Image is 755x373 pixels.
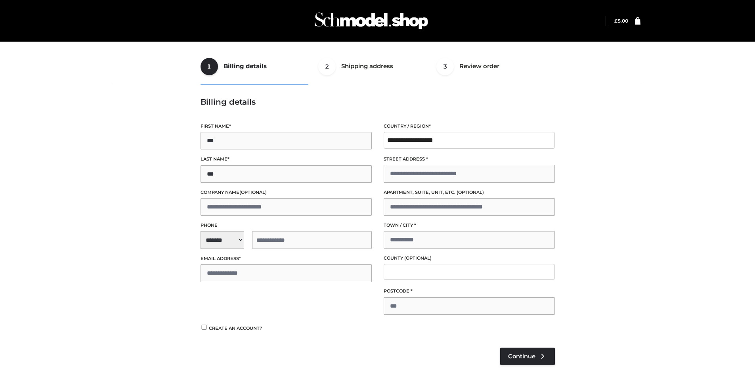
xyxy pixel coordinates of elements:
[384,122,555,130] label: Country / Region
[457,189,484,195] span: (optional)
[384,287,555,295] label: Postcode
[201,222,372,229] label: Phone
[508,353,535,360] span: Continue
[614,18,617,24] span: £
[312,5,431,36] img: Schmodel Admin 964
[614,18,628,24] bdi: 5.00
[404,255,432,261] span: (optional)
[384,155,555,163] label: Street address
[201,97,555,107] h3: Billing details
[201,189,372,196] label: Company name
[201,255,372,262] label: Email address
[201,325,208,330] input: Create an account?
[384,254,555,262] label: County
[209,325,262,331] span: Create an account?
[201,122,372,130] label: First name
[239,189,267,195] span: (optional)
[384,189,555,196] label: Apartment, suite, unit, etc.
[614,18,628,24] a: £5.00
[500,348,555,365] a: Continue
[201,155,372,163] label: Last name
[384,222,555,229] label: Town / City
